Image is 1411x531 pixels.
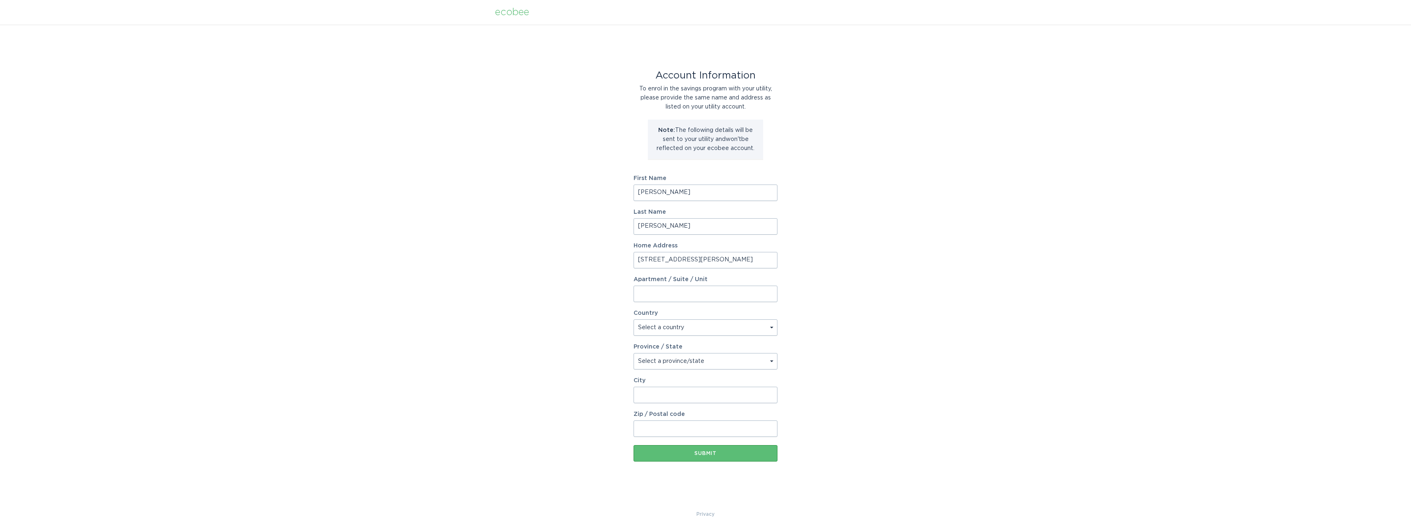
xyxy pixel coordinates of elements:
label: Last Name [634,209,777,215]
label: Country [634,310,658,316]
label: Apartment / Suite / Unit [634,277,777,282]
label: Zip / Postal code [634,411,777,417]
div: To enrol in the savings program with your utility, please provide the same name and address as li... [634,84,777,111]
strong: Note: [658,127,675,133]
label: City [634,378,777,383]
p: The following details will be sent to your utility and won't be reflected on your ecobee account. [654,126,757,153]
div: Submit [638,451,773,456]
label: First Name [634,175,777,181]
div: Account Information [634,71,777,80]
label: Province / State [634,344,682,350]
div: ecobee [495,8,529,17]
a: Privacy Policy & Terms of Use [696,510,715,519]
button: Submit [634,445,777,462]
label: Home Address [634,243,777,249]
